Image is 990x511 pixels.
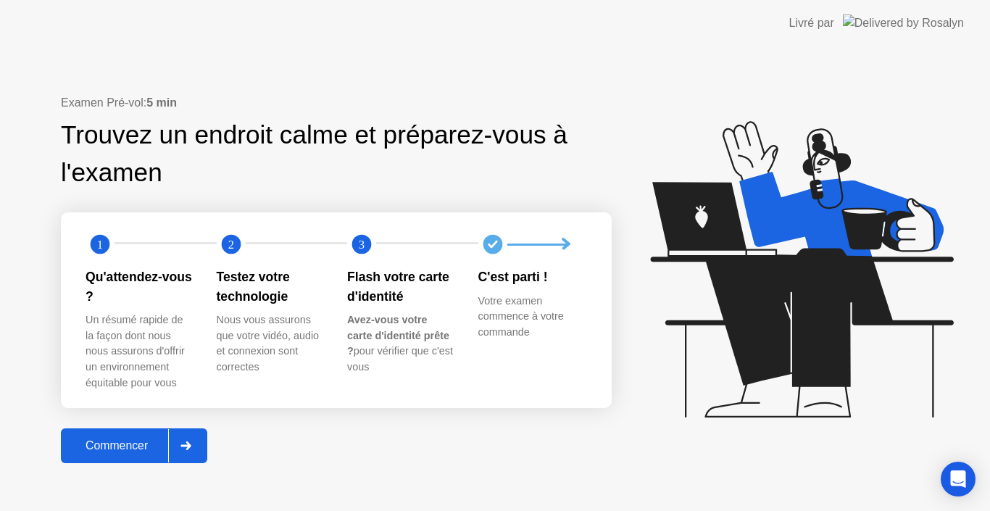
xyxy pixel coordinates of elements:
div: Votre examen commence à votre commande [478,294,586,341]
div: C'est parti ! [478,267,586,286]
b: Avez-vous votre carte d'identité prête ? [347,314,449,357]
b: 5 min [146,96,177,109]
img: Delivered by Rosalyn [843,14,964,31]
div: Qu'attendez-vous ? [86,267,194,306]
div: Commencer [65,439,168,452]
div: Examen Pré-vol: [61,94,612,112]
div: Open Intercom Messenger [941,462,976,497]
text: 3 [359,238,365,252]
div: Un résumé rapide de la façon dont nous nous assurons d'offrir un environnement équitable pour vous [86,312,194,391]
button: Commencer [61,428,207,463]
div: Nous vous assurons que votre vidéo, audio et connexion sont correctes [217,312,325,375]
div: Trouvez un endroit calme et préparez-vous à l'examen [61,116,572,193]
div: pour vérifier que c'est vous [347,312,455,375]
div: Livré par [789,14,834,32]
div: Testez votre technologie [217,267,325,306]
div: Flash votre carte d'identité [347,267,455,306]
text: 2 [228,238,233,252]
text: 1 [97,238,103,252]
